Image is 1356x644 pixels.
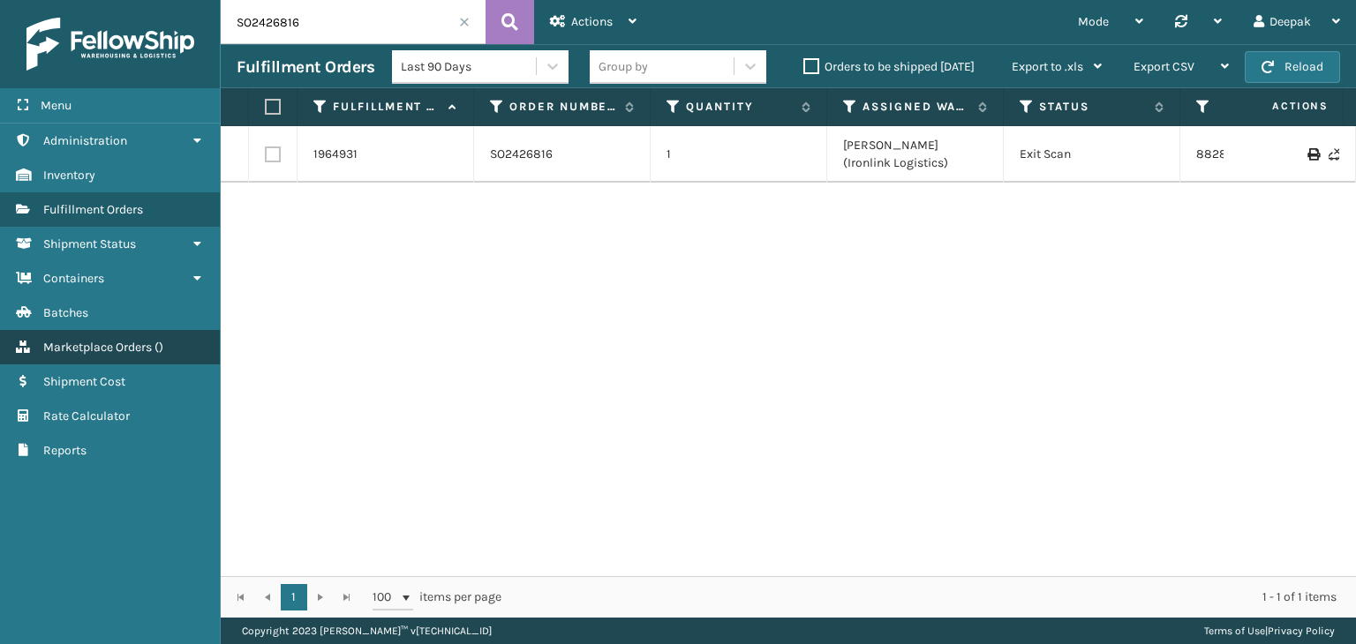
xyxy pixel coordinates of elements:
[333,99,440,115] label: Fulfillment Order Id
[43,271,104,286] span: Containers
[686,99,793,115] label: Quantity
[242,618,492,644] p: Copyright 2023 [PERSON_NAME]™ v [TECHNICAL_ID]
[1196,146,1284,161] a: 882888913338
[1039,99,1146,115] label: Status
[43,202,143,217] span: Fulfillment Orders
[281,584,307,610] a: 1
[26,18,194,71] img: logo
[43,305,88,320] span: Batches
[41,98,72,113] span: Menu
[1078,14,1109,29] span: Mode
[237,56,374,78] h3: Fulfillment Orders
[803,59,975,74] label: Orders to be shipped [DATE]
[154,340,163,355] span: ( )
[1204,618,1335,644] div: |
[599,57,648,76] div: Group by
[1245,51,1340,83] button: Reload
[509,99,616,115] label: Order Number
[827,126,1004,183] td: [PERSON_NAME] (Ironlink Logistics)
[313,146,358,163] a: 1964931
[1134,59,1194,74] span: Export CSV
[43,374,125,389] span: Shipment Cost
[1307,148,1318,161] i: Print Label
[651,126,827,183] td: 1
[863,99,969,115] label: Assigned Warehouse
[1217,92,1339,121] span: Actions
[571,14,613,29] span: Actions
[43,408,130,423] span: Rate Calculator
[1012,59,1083,74] span: Export to .xls
[1268,625,1335,637] a: Privacy Policy
[43,443,87,458] span: Reports
[373,584,501,610] span: items per page
[1329,148,1339,161] i: Never Shipped
[43,340,152,355] span: Marketplace Orders
[1204,625,1265,637] a: Terms of Use
[373,588,399,606] span: 100
[401,57,538,76] div: Last 90 Days
[490,146,553,163] a: SO2426816
[43,236,136,251] span: Shipment Status
[43,133,127,148] span: Administration
[1004,126,1180,183] td: Exit Scan
[526,588,1337,606] div: 1 - 1 of 1 items
[43,168,95,183] span: Inventory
